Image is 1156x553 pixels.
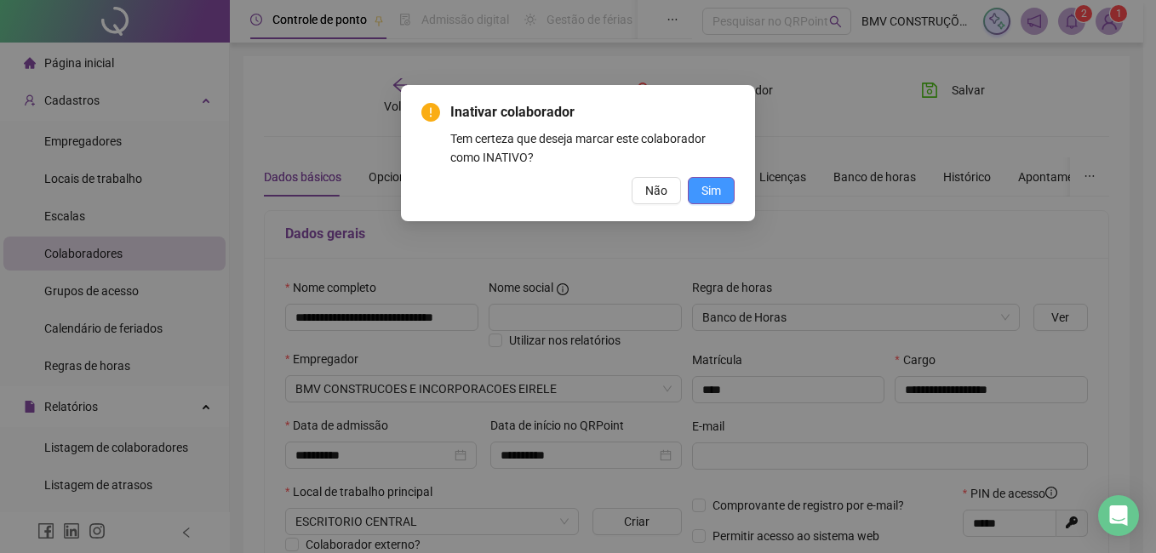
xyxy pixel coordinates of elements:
[421,103,440,122] span: exclamation-circle
[1098,495,1139,536] div: Open Intercom Messenger
[645,181,667,200] span: Não
[688,177,735,204] button: Sim
[632,177,681,204] button: Não
[450,129,735,167] div: Tem certeza que deseja marcar este colaborador como INATIVO?
[701,181,721,200] span: Sim
[450,102,735,123] span: Inativar colaborador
